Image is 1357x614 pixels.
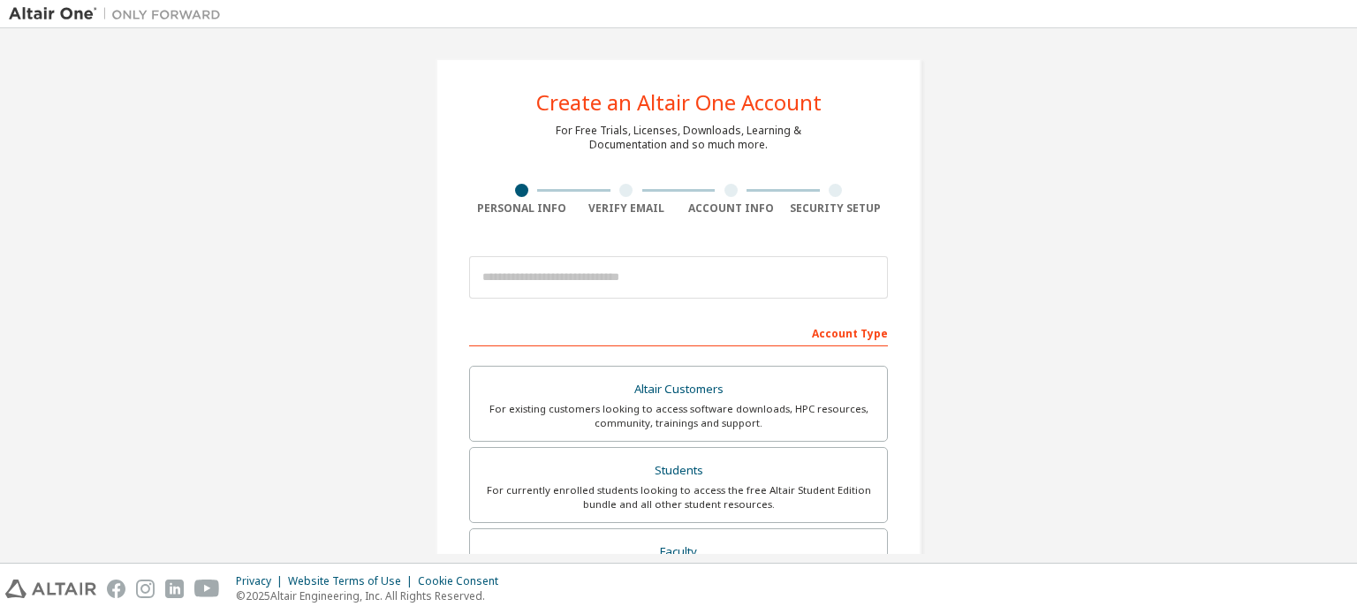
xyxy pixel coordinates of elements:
div: Account Info [678,201,784,216]
div: Account Type [469,318,888,346]
div: Website Terms of Use [288,574,418,588]
img: Altair One [9,5,230,23]
div: For currently enrolled students looking to access the free Altair Student Edition bundle and all ... [481,483,876,512]
img: altair_logo.svg [5,580,96,598]
img: facebook.svg [107,580,125,598]
img: instagram.svg [136,580,155,598]
div: For Free Trials, Licenses, Downloads, Learning & Documentation and so much more. [556,124,801,152]
div: Security Setup [784,201,889,216]
div: Personal Info [469,201,574,216]
div: Verify Email [574,201,679,216]
div: Faculty [481,540,876,565]
div: For existing customers looking to access software downloads, HPC resources, community, trainings ... [481,402,876,430]
div: Students [481,459,876,483]
div: Create an Altair One Account [536,92,822,113]
img: youtube.svg [194,580,220,598]
img: linkedin.svg [165,580,184,598]
div: Cookie Consent [418,574,509,588]
p: © 2025 Altair Engineering, Inc. All Rights Reserved. [236,588,509,603]
div: Privacy [236,574,288,588]
div: Altair Customers [481,377,876,402]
